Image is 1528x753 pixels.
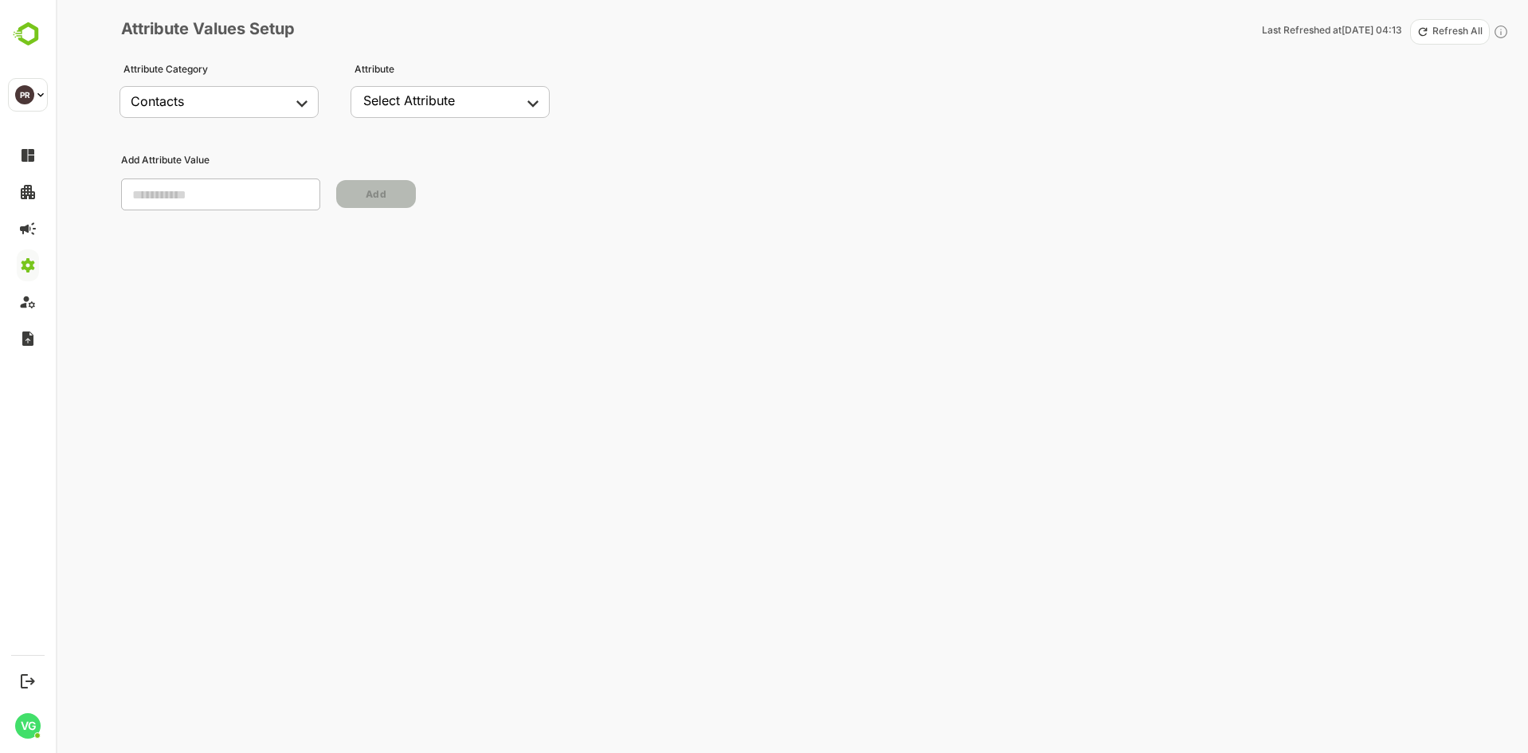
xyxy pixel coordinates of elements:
[8,19,49,49] img: BambooboxLogoMark.f1c84d78b4c51b1a7b5f700c9845e183.svg
[15,85,34,104] div: PR
[131,94,293,109] div: Contacts
[123,64,344,76] p: Attribute Category
[1432,25,1483,38] p: Refresh All
[363,92,455,108] div: Select Attribute
[119,86,319,118] div: Contacts
[1493,19,1509,44] div: Click to refresh values for all attributes in the selected attribute category
[355,64,575,76] p: Attribute
[113,19,295,45] p: Attribute Values Setup
[121,155,1504,167] p: Add Attribute Value
[15,713,41,739] div: VG
[1410,19,1490,45] button: Refresh All
[1262,25,1402,45] p: Last Refreshed at [DATE] 04:13
[17,670,38,692] button: Logout
[351,86,550,118] div: Contacts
